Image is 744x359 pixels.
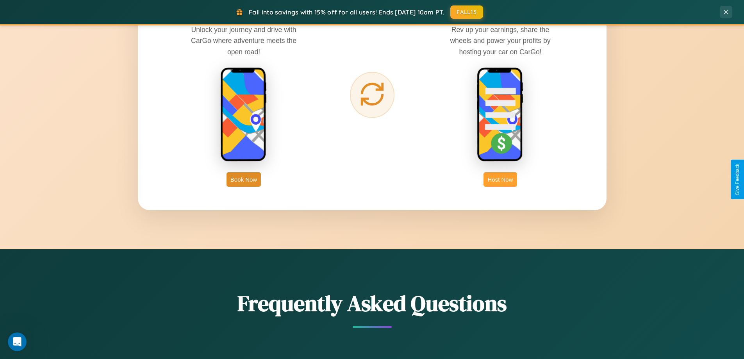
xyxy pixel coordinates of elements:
iframe: Intercom live chat [8,332,27,351]
span: Fall into savings with 15% off for all users! Ends [DATE] 10am PT. [249,8,444,16]
h2: Frequently Asked Questions [138,288,607,318]
img: host phone [477,67,524,163]
p: Rev up your earnings, share the wheels and power your profits by hosting your car on CarGo! [442,24,559,57]
button: Book Now [227,172,261,187]
button: Host Now [484,172,517,187]
div: Give Feedback [735,164,740,195]
img: rent phone [220,67,267,163]
button: FALL15 [450,5,483,19]
p: Unlock your journey and drive with CarGo where adventure meets the open road! [185,24,302,57]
